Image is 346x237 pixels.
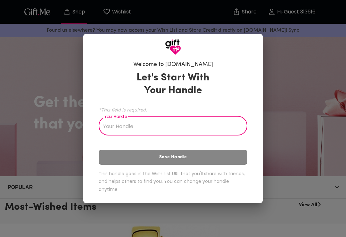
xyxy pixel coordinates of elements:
h6: Welcome to [DOMAIN_NAME] [133,61,213,69]
img: GiftMe Logo [165,39,181,55]
h6: This handle goes in the Wish List URL that you'll share with friends, and helps others to find yo... [99,170,247,193]
span: *This field is required. [99,107,247,113]
h3: Let's Start With Your Handle [128,71,218,97]
input: Your Handle [99,118,240,135]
